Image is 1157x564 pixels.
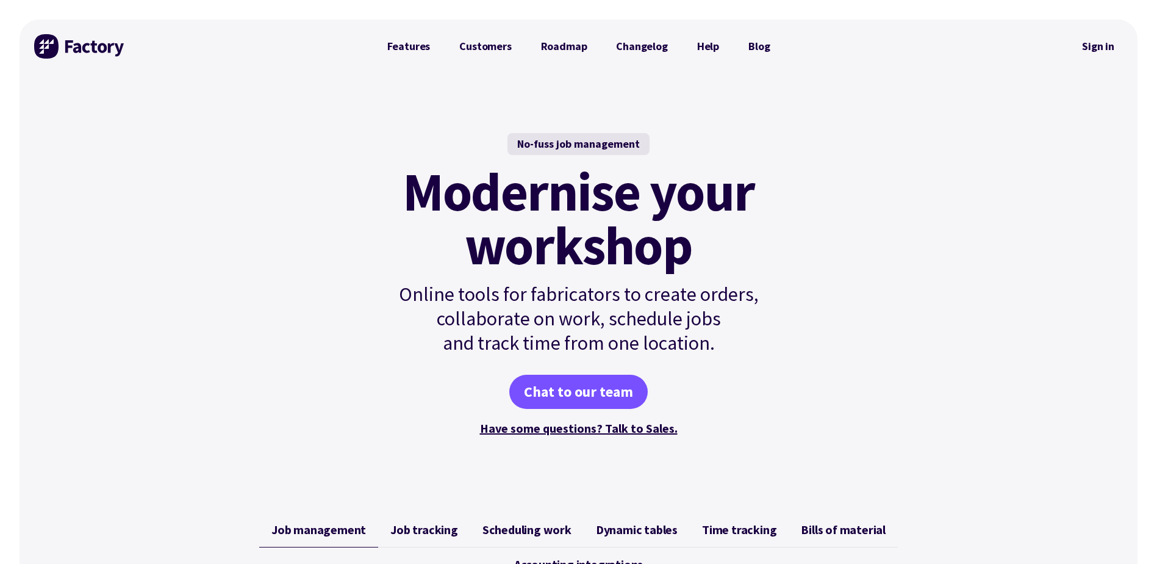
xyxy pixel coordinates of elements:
span: Bills of material [801,522,886,537]
span: Dynamic tables [596,522,678,537]
a: Roadmap [526,34,602,59]
a: Have some questions? Talk to Sales. [480,421,678,436]
div: No-fuss job management [507,133,650,155]
a: Customers [445,34,526,59]
span: Job tracking [390,522,458,537]
img: Factory [34,34,126,59]
a: Chat to our team [509,375,648,409]
p: Online tools for fabricators to create orders, collaborate on work, schedule jobs and track time ... [373,282,785,355]
a: Help [682,34,734,59]
a: Blog [734,34,784,59]
mark: Modernise your workshop [403,165,754,272]
a: Changelog [601,34,682,59]
nav: Secondary Navigation [1073,32,1123,60]
span: Job management [271,522,366,537]
nav: Primary Navigation [373,34,785,59]
span: Scheduling work [482,522,571,537]
a: Features [373,34,445,59]
a: Sign in [1073,32,1123,60]
span: Time tracking [702,522,776,537]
